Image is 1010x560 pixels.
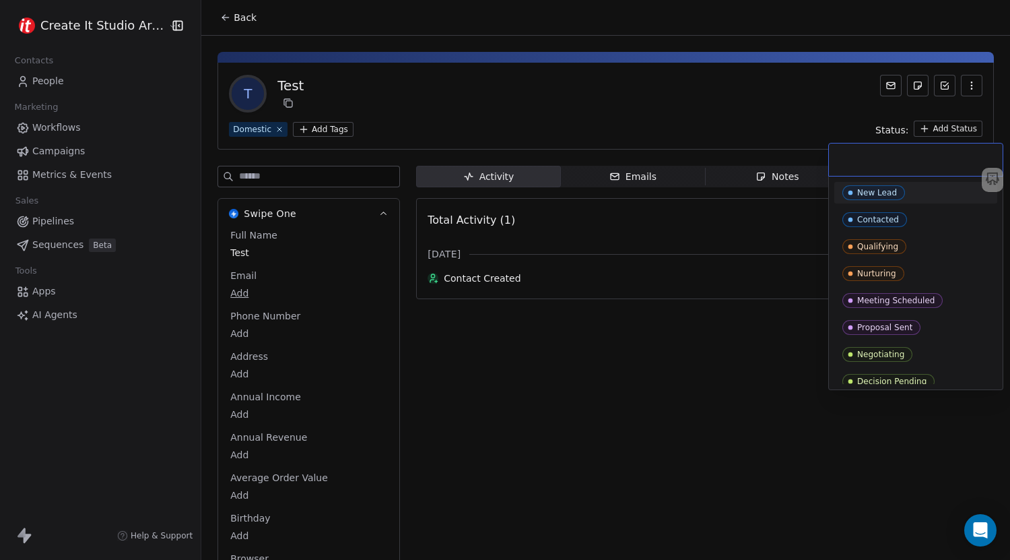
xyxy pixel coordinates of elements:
[857,323,912,332] div: Proposal Sent
[857,269,896,278] div: Nurturing
[857,377,927,386] div: Decision Pending
[857,242,898,251] div: Qualifying
[857,188,897,197] div: New Lead
[857,350,904,359] div: Negotiating
[857,215,899,224] div: Contacted
[857,296,935,305] div: Meeting Scheduled
[834,182,997,473] div: Suggestions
